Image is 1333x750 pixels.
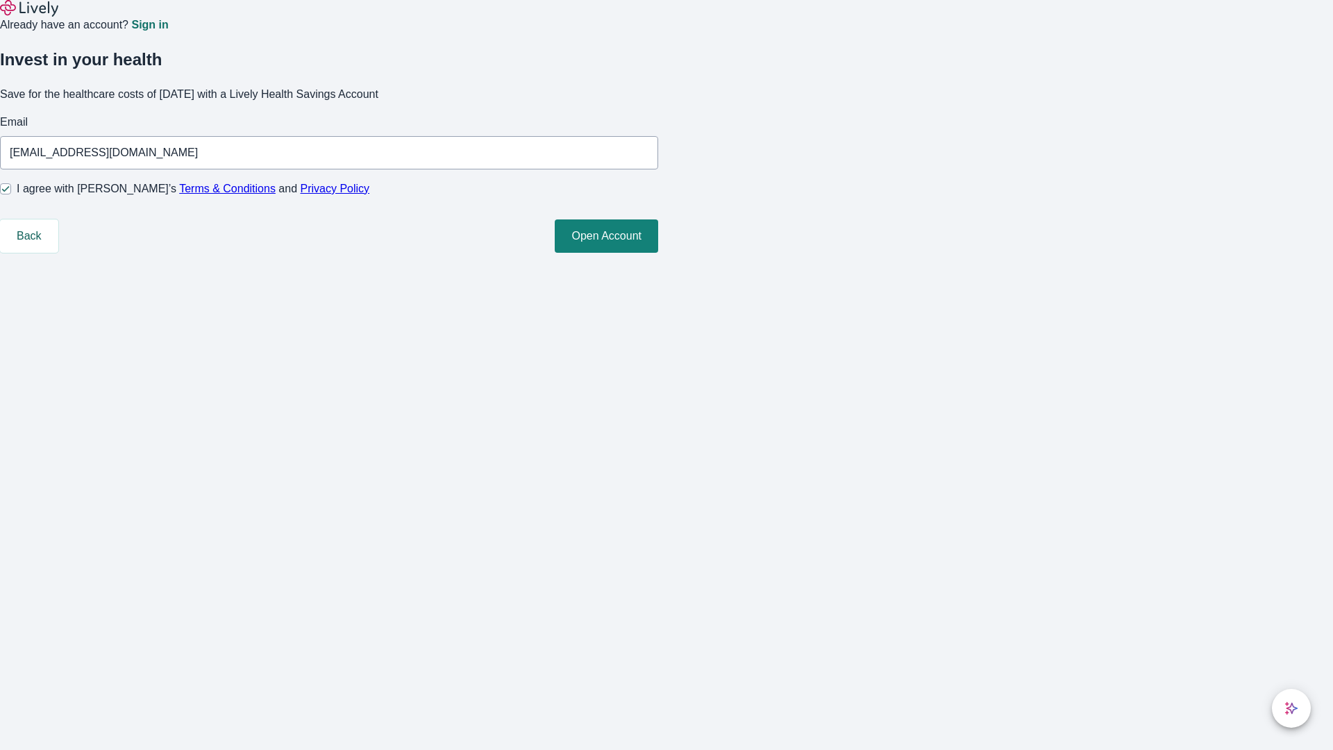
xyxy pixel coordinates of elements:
a: Sign in [131,19,168,31]
span: I agree with [PERSON_NAME]’s and [17,181,369,197]
a: Terms & Conditions [179,183,276,194]
a: Privacy Policy [301,183,370,194]
button: chat [1272,689,1311,728]
svg: Lively AI Assistant [1284,701,1298,715]
button: Open Account [555,219,658,253]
